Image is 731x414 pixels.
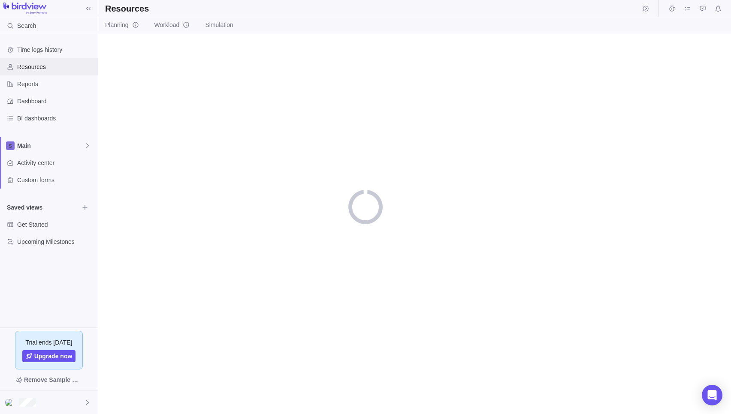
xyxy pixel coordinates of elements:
[34,352,72,360] span: Upgrade now
[697,6,709,13] a: Approval requests
[681,3,693,15] span: My assignments
[17,220,94,229] span: Get Started
[17,176,94,184] span: Custom forms
[148,17,197,34] a: Workloadinfo-description
[17,97,94,105] span: Dashboard
[712,6,724,13] a: Notifications
[79,201,91,213] span: Browse views
[5,399,15,406] img: Show
[17,45,94,54] span: Time logs history
[24,375,82,385] span: Remove Sample Data
[26,338,72,347] span: Trial ends [DATE]
[666,3,678,15] span: Time logs
[22,350,76,362] a: Upgrade now
[98,17,146,34] a: Planninginfo-description
[17,114,94,123] span: BI dashboards
[105,21,139,29] span: Planning
[3,3,47,15] img: logo
[105,3,149,15] h2: Resources
[666,6,678,13] a: Time logs
[154,21,190,29] span: Workload
[681,6,693,13] a: My assignments
[205,21,233,29] span: Simulation
[17,237,94,246] span: Upcoming Milestones
[697,3,709,15] span: Approval requests
[17,141,84,150] span: Main
[183,21,190,28] svg: info-description
[17,159,94,167] span: Activity center
[17,21,36,30] span: Search
[198,17,240,34] a: Simulation
[7,203,79,212] span: Saved views
[7,373,91,387] span: Remove Sample Data
[348,190,383,224] div: loading
[17,80,94,88] span: Reports
[132,21,139,28] svg: info-description
[5,397,15,408] div: Daniel
[712,3,724,15] span: Notifications
[640,3,652,15] span: Start timer
[702,385,722,405] div: Open Intercom Messenger
[17,63,94,71] span: Resources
